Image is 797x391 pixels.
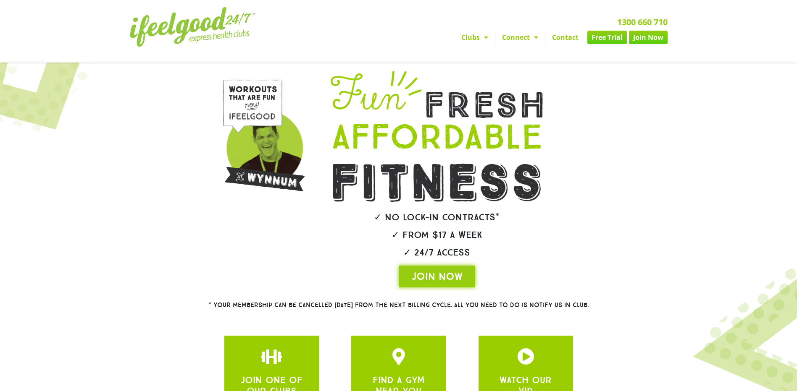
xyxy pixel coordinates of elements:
[390,348,407,365] a: JOIN ONE OF OUR CLUBS
[587,31,627,44] a: Free Trial
[307,230,567,240] h2: ✓ From $17 a week
[517,348,534,365] a: JOIN ONE OF OUR CLUBS
[411,270,463,283] span: JOIN NOW
[455,31,495,44] a: Clubs
[617,16,668,28] a: 1300 660 710
[399,266,475,287] a: JOIN NOW
[321,31,668,44] nav: Menu
[178,302,619,308] h2: * Your membership can be cancelled [DATE] from the next billing cycle. All you need to do is noti...
[495,31,545,44] a: Connect
[545,31,585,44] a: Contact
[629,31,668,44] a: Join Now
[263,348,280,365] a: JOIN ONE OF OUR CLUBS
[307,248,567,257] h2: ✓ 24/7 Access
[307,213,567,222] h2: ✓ No lock-in contracts*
